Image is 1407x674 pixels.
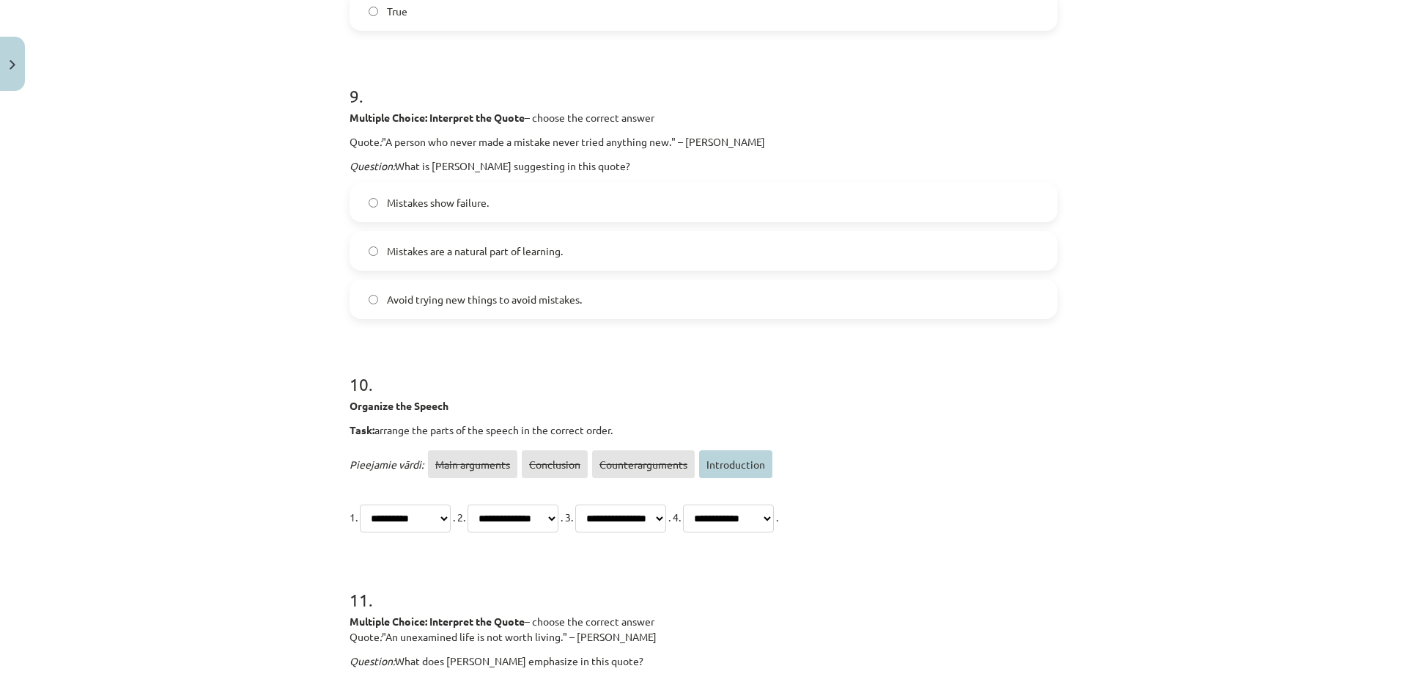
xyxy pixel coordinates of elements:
p: Quote "A person who never made a mistake never tried anything new." – [PERSON_NAME] [350,134,1057,150]
b: Task: [350,423,374,436]
span: 1. [350,510,358,524]
b: Multiple Choice: Interpret the Quote [350,111,525,124]
span: True [387,4,407,19]
p: – choose the correct answer [350,110,1057,125]
h1: 9 . [350,60,1057,106]
b: Multiple Choice: Interpret the Quote [350,615,525,628]
input: True [369,7,378,16]
span: Introduction [699,450,772,478]
span: Mistakes show failure. [387,195,489,210]
input: Avoid trying new things to avoid mistakes. [369,295,378,304]
span: Main arguments [428,450,517,478]
i: : [380,630,382,643]
input: Mistakes are a natural part of learning. [369,246,378,256]
p: What is [PERSON_NAME] suggesting in this quote? [350,158,1057,174]
span: Counterarguments [592,450,695,478]
span: Mistakes are a natural part of learning. [387,243,563,259]
h1: 10 . [350,348,1057,394]
span: Pieejamie vārdi: [350,458,424,471]
span: . 2. [453,510,465,524]
i: : [380,135,382,148]
p: arrange the parts of the speech in the correct order. [350,422,1057,438]
b: Organize the Speech [350,399,448,412]
span: . 3. [561,510,573,524]
img: icon-close-lesson-0947bae3869378f0d4975bcd49f059093ad1ed9edebbc8119c70593378902aed.svg [10,60,15,70]
span: . [776,510,778,524]
h1: 11 . [350,564,1057,609]
span: Avoid trying new things to avoid mistakes. [387,292,582,307]
p: – choose the correct answer Quote "An unexamined life is not worth living." – [PERSON_NAME] [350,614,1057,645]
span: Conclusion [522,450,588,478]
i: Question: [350,654,395,667]
i: Question: [350,159,395,172]
span: . 4. [668,510,681,524]
input: Mistakes show failure. [369,198,378,208]
p: What does [PERSON_NAME] emphasize in this quote? [350,653,1057,669]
